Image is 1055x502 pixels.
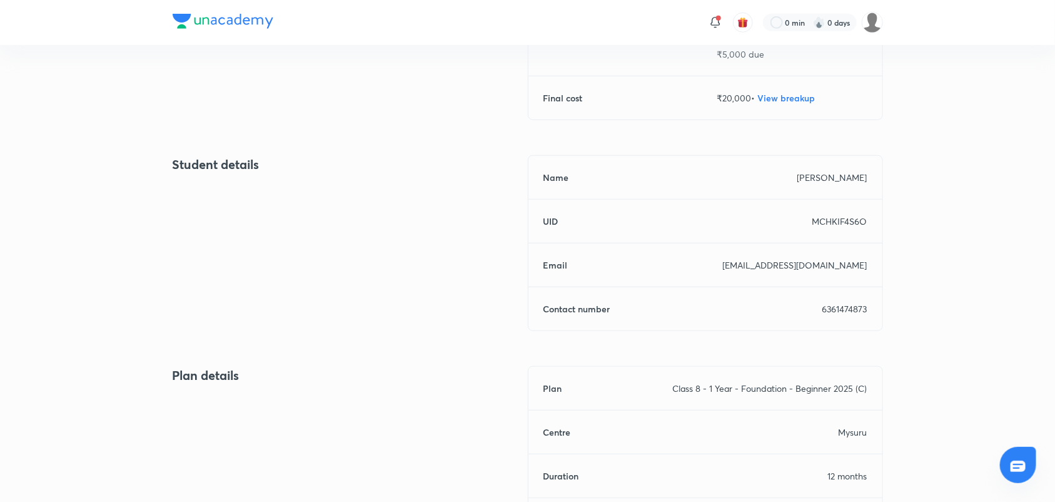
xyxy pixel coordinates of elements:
p: [EMAIL_ADDRESS][DOMAIN_NAME] [723,259,867,272]
h6: Centre [543,426,571,439]
h6: UID [543,215,558,228]
img: avatar [737,17,749,28]
h6: Name [543,171,569,184]
p: ₹ 20,000 • [717,91,867,105]
a: Company Logo [173,14,273,32]
h6: Contact number [543,302,610,315]
p: 12 months [828,469,867,483]
p: Mysuru [839,426,867,439]
p: Class 8 - 1 Year - Foundation - Beginner 2025 (C) [673,382,867,395]
h6: Email [543,259,568,272]
h6: Duration [543,469,579,483]
p: [PERSON_NAME] [797,171,867,184]
p: 6361474873 [822,302,867,315]
img: aniket [862,12,883,33]
h4: Plan details [173,366,528,385]
h6: Final cost [543,91,583,105]
img: Company Logo [173,14,273,29]
span: View breakup [758,92,815,104]
button: avatar [733,13,753,33]
p: MCHKIF4S6O [812,215,867,228]
p: ₹ 5,000 due [717,48,867,61]
img: streak [813,16,825,29]
h4: Student details [173,155,528,174]
h6: Plan [543,382,562,395]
